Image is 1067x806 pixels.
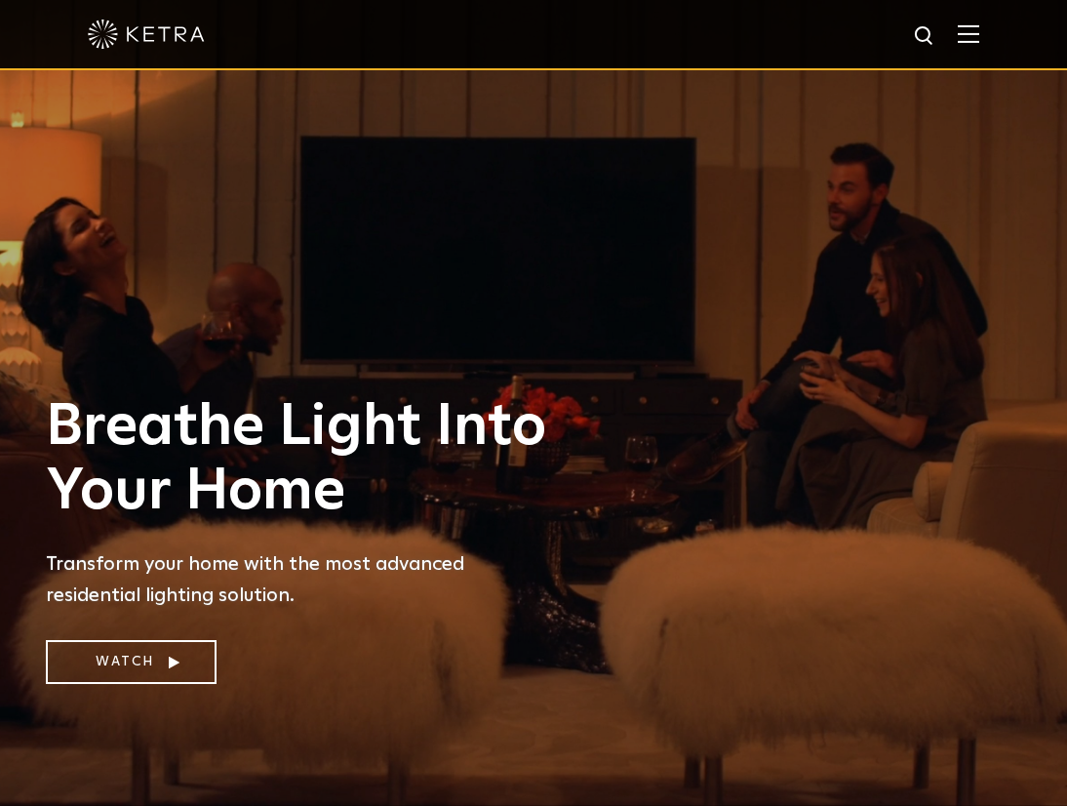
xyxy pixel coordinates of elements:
[46,548,563,611] p: Transform your home with the most advanced residential lighting solution.
[88,20,205,49] img: ketra-logo-2019-white
[46,395,563,524] h1: Breathe Light Into Your Home
[46,640,217,684] a: Watch
[958,24,979,43] img: Hamburger%20Nav.svg
[913,24,937,49] img: search icon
